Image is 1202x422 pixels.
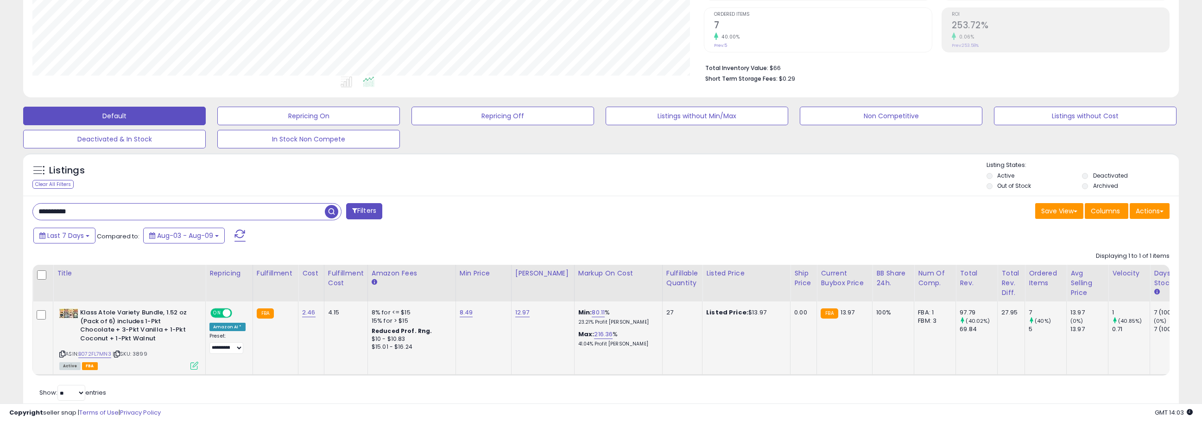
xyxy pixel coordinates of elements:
div: Days In Stock [1154,269,1188,288]
div: Clear All Filters [32,180,74,189]
span: 2025-08-17 14:03 GMT [1155,408,1193,417]
div: Amazon AI * [209,323,246,331]
div: Cost [302,269,320,278]
small: (40%) [1035,317,1051,325]
p: 23.21% Profit [PERSON_NAME] [578,319,655,326]
div: 7 (100%) [1154,325,1191,333]
small: Amazon Fees. [372,278,377,287]
span: Aug-03 - Aug-09 [157,231,213,240]
div: 7 [1029,308,1066,317]
th: The percentage added to the cost of goods (COGS) that forms the calculator for Min & Max prices. [574,265,662,301]
label: Active [997,172,1014,179]
small: Days In Stock. [1154,288,1159,296]
div: 97.79 [960,308,997,317]
strong: Copyright [9,408,43,417]
b: Klass Atole Variety Bundle, 1.52 oz (Pack of 6) includes 1-Pkt Chocolate + 3-Pkt Vanilla + 1-Pkt ... [80,308,193,345]
h5: Listings [49,164,85,177]
a: 2.46 [302,308,316,317]
span: Columns [1091,206,1120,216]
div: 5 [1029,325,1066,333]
img: 51feN9ZgEuL._SL40_.jpg [59,308,78,319]
div: 100% [876,308,907,317]
span: ROI [952,12,1170,17]
div: Fulfillment Cost [328,269,364,288]
span: 13.97 [841,308,855,317]
b: Listed Price: [706,308,748,317]
li: $66 [705,62,1163,73]
b: Total Inventory Value: [705,64,768,72]
div: BB Share 24h. [876,269,910,288]
div: Ordered Items [1029,269,1063,288]
span: | SKU: 3899 [113,350,147,358]
div: 27 [666,308,695,317]
span: OFF [231,309,246,317]
div: Listed Price [706,269,786,278]
b: Max: [578,330,595,339]
div: Markup on Cost [578,269,658,278]
div: Num of Comp. [918,269,952,288]
button: Non Competitive [800,107,982,125]
button: Filters [346,203,382,219]
small: (0%) [1070,317,1083,325]
small: 40.00% [718,33,740,40]
button: Default [23,107,206,125]
span: Compared to: [97,232,139,241]
span: $0.29 [779,74,795,83]
small: FBA [821,308,838,319]
b: Min: [578,308,592,317]
div: 27.95 [1001,308,1018,317]
div: FBA: 1 [918,308,949,317]
div: $10 - $10.83 [372,335,449,343]
div: Total Rev. [960,269,993,288]
b: Short Term Storage Fees: [705,75,778,83]
small: (0%) [1154,317,1167,325]
a: 216.36 [594,330,613,339]
span: Show: entries [39,388,106,397]
small: 0.06% [956,33,974,40]
button: Deactivated & In Stock [23,130,206,148]
small: (40.02%) [966,317,990,325]
div: 8% for <= $15 [372,308,449,317]
div: Repricing [209,269,249,278]
a: Terms of Use [79,408,119,417]
button: Actions [1130,203,1170,219]
label: Out of Stock [997,182,1031,190]
label: Deactivated [1093,172,1128,179]
div: 13.97 [1070,308,1108,317]
div: 15% for > $15 [372,317,449,325]
div: 1 [1112,308,1150,317]
div: Fulfillable Quantity [666,269,698,288]
div: 69.84 [960,325,997,333]
div: $13.97 [706,308,783,317]
button: Columns [1085,203,1128,219]
small: Prev: 5 [714,43,727,48]
span: FBA [82,362,98,370]
div: Amazon Fees [372,269,452,278]
div: Preset: [209,333,246,354]
div: 0.71 [1112,325,1150,333]
div: Avg Selling Price [1070,269,1104,298]
button: Last 7 Days [33,228,95,243]
span: Ordered Items [714,12,932,17]
div: Velocity [1112,269,1146,278]
a: 12.97 [515,308,530,317]
div: % [578,308,655,326]
h2: 7 [714,20,932,32]
small: Prev: 253.58% [952,43,979,48]
small: FBA [257,308,274,319]
div: $15.01 - $16.24 [372,343,449,351]
a: 80.11 [592,308,605,317]
p: Listing States: [987,161,1179,170]
span: Last 7 Days [47,231,84,240]
div: Min Price [460,269,507,278]
a: 8.49 [460,308,473,317]
p: 41.04% Profit [PERSON_NAME] [578,341,655,347]
div: Title [57,269,202,278]
button: Save View [1035,203,1083,219]
span: ON [211,309,223,317]
div: 7 (100%) [1154,308,1191,317]
div: [PERSON_NAME] [515,269,570,278]
div: seller snap | | [9,409,161,417]
div: Displaying 1 to 1 of 1 items [1096,252,1170,261]
div: FBM: 3 [918,317,949,325]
